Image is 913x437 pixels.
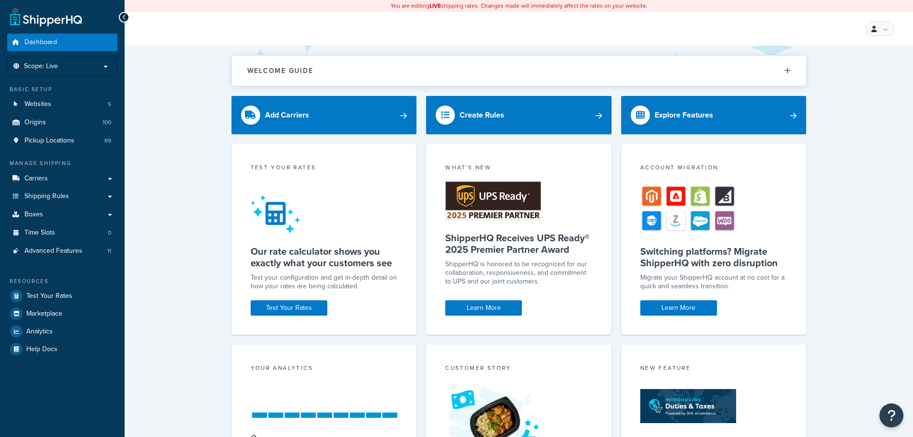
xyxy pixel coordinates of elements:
a: Learn More [640,300,717,316]
div: Account Migration [640,163,787,174]
h5: Our rate calculator shows you exactly what your customers see [251,246,398,269]
a: Marketplace [7,305,117,322]
a: Test Your Rates [251,300,327,316]
span: Websites [24,100,51,108]
button: Welcome Guide [232,56,806,86]
div: Resources [7,277,117,285]
a: Websites5 [7,95,117,113]
h2: Welcome Guide [247,67,313,74]
div: Add Carriers [265,108,309,122]
a: Pickup Locations69 [7,132,117,150]
li: Time Slots [7,224,117,242]
a: Origins100 [7,114,117,131]
div: Migrate your ShipperHQ account at no cost for a quick and seamless transition. [640,273,787,291]
div: Create Rules [460,108,504,122]
a: Advanced Features11 [7,242,117,260]
div: Customer Story [445,364,592,375]
div: Your Analytics [251,364,398,375]
span: 5 [108,100,111,108]
li: Advanced Features [7,242,117,260]
span: Scope: Live [24,62,58,71]
span: 100 [103,118,111,127]
h5: ShipperHQ Receives UPS Ready® 2025 Premier Partner Award [445,232,592,255]
a: Test Your Rates [7,287,117,305]
a: Analytics [7,323,117,340]
span: Help Docs [26,345,58,354]
div: New Feature [640,364,787,375]
a: Help Docs [7,341,117,358]
span: Origins [24,118,46,127]
span: 69 [104,137,111,145]
span: 11 [107,247,111,255]
span: Test Your Rates [26,292,72,300]
div: Basic Setup [7,85,117,94]
button: Open Resource Center [879,403,903,427]
div: What's New [445,163,592,174]
span: Dashboard [24,38,57,47]
span: Advanced Features [24,247,82,255]
span: Marketplace [26,310,62,318]
span: Shipping Rules [24,192,69,201]
li: Pickup Locations [7,132,117,150]
b: LIVE [429,1,441,10]
li: Origins [7,114,117,131]
span: Pickup Locations [24,137,74,145]
a: Shipping Rules [7,188,117,205]
div: Test your configuration and get in-depth detail on how your rates are being calculated. [251,273,398,291]
div: Manage Shipping [7,159,117,167]
span: 0 [108,229,111,237]
li: Websites [7,95,117,113]
a: Create Rules [426,96,612,134]
a: Boxes [7,206,117,224]
p: ShipperHQ is honored to be recognized for our collaboration, responsiveness, and commitment to UP... [445,260,592,286]
a: Add Carriers [231,96,417,134]
div: Test your rates [251,163,398,174]
span: Boxes [24,211,43,219]
a: Carriers [7,170,117,188]
div: Explore Features [655,108,713,122]
a: Explore Features [621,96,807,134]
span: Time Slots [24,229,55,237]
a: Learn More [445,300,522,316]
span: Carriers [24,175,48,183]
a: Time Slots0 [7,224,117,242]
h5: Switching platforms? Migrate ShipperHQ with zero disruption [640,246,787,269]
span: Analytics [26,328,53,336]
a: Dashboard [7,34,117,51]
